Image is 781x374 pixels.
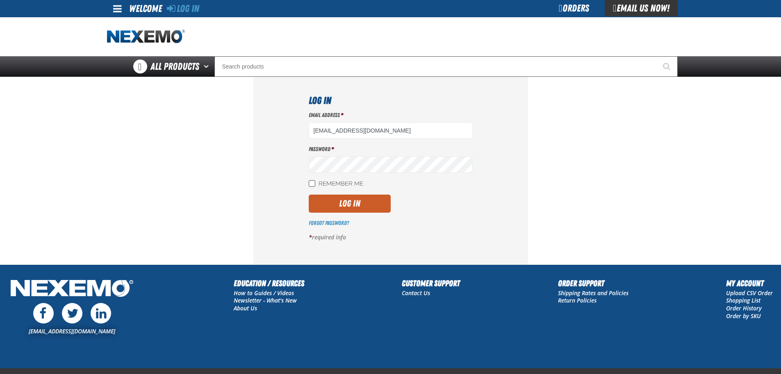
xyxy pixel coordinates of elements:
a: Return Policies [558,296,597,304]
p: required info [309,234,473,241]
h2: Customer Support [402,277,460,289]
label: Password [309,145,473,153]
img: Nexemo logo [107,30,185,44]
button: Log In [309,195,391,213]
a: [EMAIL_ADDRESS][DOMAIN_NAME] [29,327,115,335]
a: How to Guides / Videos [234,289,294,297]
img: Nexemo Logo [8,277,136,301]
a: Order History [726,304,762,312]
span: All Products [150,59,199,74]
a: Shipping Rates and Policies [558,289,628,297]
input: Remember Me [309,180,315,187]
a: About Us [234,304,257,312]
h1: Log In [309,93,473,108]
label: Remember Me [309,180,363,188]
h2: Order Support [558,277,628,289]
a: Home [107,30,185,44]
h2: Education / Resources [234,277,304,289]
button: Start Searching [657,56,678,77]
label: Email Address [309,111,473,119]
a: Forgot Password? [309,220,349,226]
a: Contact Us [402,289,430,297]
a: Upload CSV Order [726,289,773,297]
a: Log In [167,3,199,14]
input: Search [214,56,678,77]
button: Open All Products pages [201,56,214,77]
a: Shopping List [726,296,761,304]
a: Newsletter - What's New [234,296,297,304]
a: Order by SKU [726,312,761,320]
h2: My Account [726,277,773,289]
